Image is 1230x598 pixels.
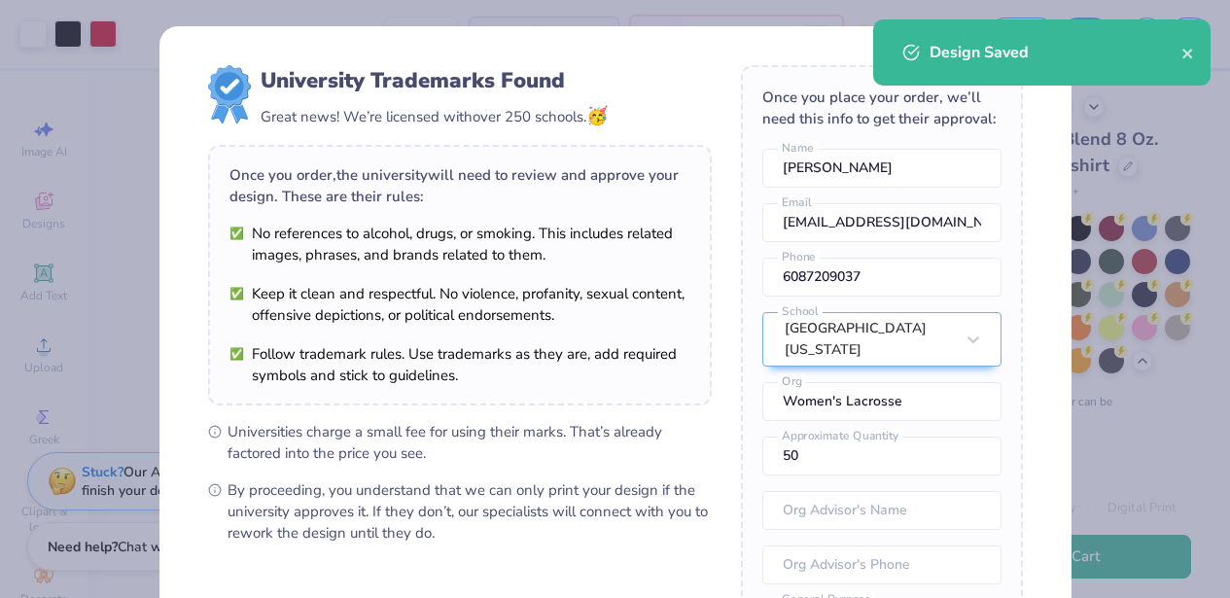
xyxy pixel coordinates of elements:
input: Phone [762,258,1002,297]
div: Once you order, the university will need to review and approve your design. These are their rules: [229,164,690,207]
div: [GEOGRAPHIC_DATA][US_STATE] [785,318,954,361]
img: license-marks-badge.png [208,65,251,123]
input: Name [762,149,1002,188]
li: No references to alcohol, drugs, or smoking. This includes related images, phrases, and brands re... [229,223,690,265]
input: Approximate Quantity [762,437,1002,475]
span: Universities charge a small fee for using their marks. That’s already factored into the price you... [228,421,712,464]
span: 🥳 [586,104,608,127]
span: By proceeding, you understand that we can only print your design if the university approves it. I... [228,479,712,544]
input: Org Advisor's Name [762,491,1002,530]
li: Keep it clean and respectful. No violence, profanity, sexual content, offensive depictions, or po... [229,283,690,326]
div: Great news! We’re licensed with over 250 schools. [261,103,608,129]
li: Follow trademark rules. Use trademarks as they are, add required symbols and stick to guidelines. [229,343,690,386]
div: Design Saved [930,41,1181,64]
input: Org [762,382,1002,421]
input: Org Advisor's Phone [762,545,1002,584]
div: Once you place your order, we’ll need this info to get their approval: [762,87,1002,129]
button: close [1181,41,1195,64]
input: Email [762,203,1002,242]
div: University Trademarks Found [261,65,608,96]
